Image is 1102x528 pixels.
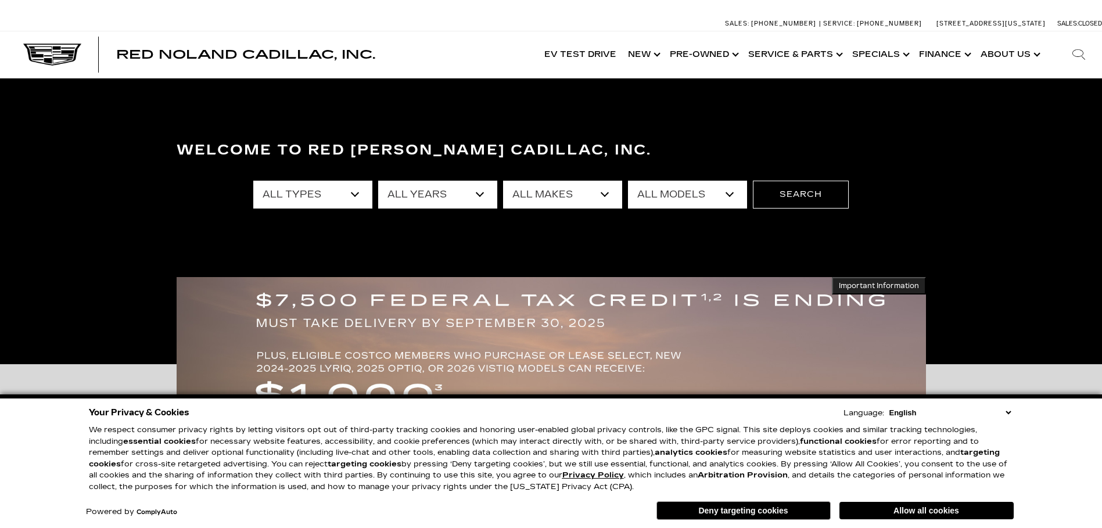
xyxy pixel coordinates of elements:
[839,502,1014,519] button: Allow all cookies
[89,404,189,421] span: Your Privacy & Cookies
[742,31,846,78] a: Service & Parts
[857,20,922,27] span: [PHONE_NUMBER]
[886,407,1014,418] select: Language Select
[839,281,919,290] span: Important Information
[656,501,831,520] button: Deny targeting cookies
[23,44,81,66] img: Cadillac Dark Logo with Cadillac White Text
[832,277,926,294] button: Important Information
[751,20,816,27] span: [PHONE_NUMBER]
[725,20,749,27] span: Sales:
[86,508,177,516] div: Powered by
[378,181,497,209] select: Filter by year
[664,31,742,78] a: Pre-Owned
[800,437,877,446] strong: functional cookies
[698,470,788,480] strong: Arbitration Provision
[328,459,401,469] strong: targeting cookies
[975,31,1044,78] a: About Us
[823,20,855,27] span: Service:
[562,470,624,480] a: Privacy Policy
[89,448,1000,469] strong: targeting cookies
[846,31,913,78] a: Specials
[1078,20,1102,27] span: Closed
[177,139,926,162] h3: Welcome to Red [PERSON_NAME] Cadillac, Inc.
[843,410,884,417] div: Language:
[116,48,375,62] span: Red Noland Cadillac, Inc.
[539,31,622,78] a: EV Test Drive
[725,20,819,27] a: Sales: [PHONE_NUMBER]
[116,49,375,60] a: Red Noland Cadillac, Inc.
[1057,20,1078,27] span: Sales:
[253,181,372,209] select: Filter by type
[123,437,196,446] strong: essential cookies
[622,31,664,78] a: New
[753,181,849,209] button: Search
[89,425,1014,493] p: We respect consumer privacy rights by letting visitors opt out of third-party tracking cookies an...
[655,448,727,457] strong: analytics cookies
[628,181,747,209] select: Filter by model
[819,20,925,27] a: Service: [PHONE_NUMBER]
[936,20,1046,27] a: [STREET_ADDRESS][US_STATE]
[503,181,622,209] select: Filter by make
[137,509,177,516] a: ComplyAuto
[913,31,975,78] a: Finance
